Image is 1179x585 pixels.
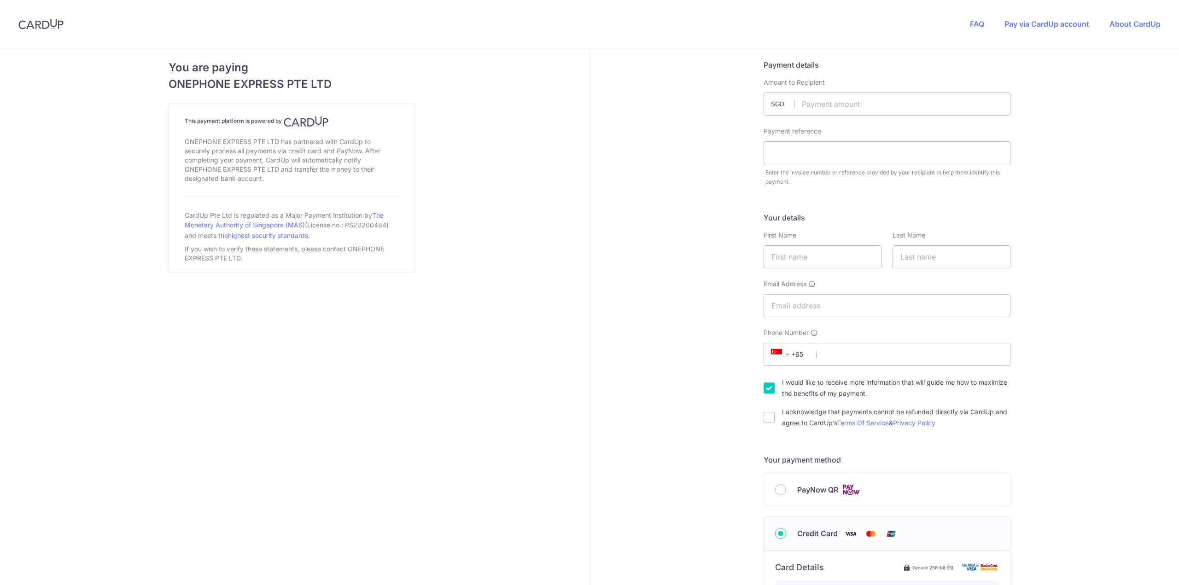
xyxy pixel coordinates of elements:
[1109,19,1161,29] a: About CardUp
[912,564,955,571] span: Secure 256-bit SSL
[228,232,308,239] a: highest security standards
[775,484,999,496] div: PayNow QR Cards logo
[764,212,1010,223] h5: Your details
[764,294,1010,317] input: Email address
[893,231,925,240] label: Last Name
[18,18,64,29] img: CardUp
[764,245,881,268] input: First name
[882,528,900,539] img: Union Pay
[764,78,825,87] label: Amount to Recipient
[893,419,935,427] a: Privacy Policy
[797,484,838,495] span: PayNow QR
[970,19,984,29] a: FAQ
[169,76,415,93] span: ONEPHONE EXPRESS PTE LTD
[764,279,806,289] span: Email Address
[841,528,860,539] img: Visa
[775,528,999,539] div: Credit Card Visa Mastercard Union Pay
[185,135,399,185] div: ONEPHONE EXPRESS PTE LTD has partnered with CardUp to securely process all payments via credit ca...
[185,116,399,127] h4: This payment platform is powered by
[764,328,809,337] span: Phone Number
[764,454,1010,465] h5: Your payment method
[797,528,838,539] span: Credit Card
[185,243,399,265] div: If you wish to verify these statements, please contact ONEPHONE EXPRESS PTE LTD.
[1004,19,1089,29] a: Pay via CardUp account
[768,349,810,360] span: +65
[764,93,1010,116] input: Payment amount
[893,245,1010,268] input: Last name
[764,59,1010,70] h5: Payment details
[842,484,860,496] img: Cards logo
[775,562,824,573] h6: Card Details
[284,116,329,127] img: CardUp
[962,563,999,571] img: card secure
[771,349,793,360] span: +65
[862,528,880,539] img: Mastercard
[185,208,399,243] div: CardUp Pte Ltd is regulated as a Major Payment Institution by (License no.: PS20200484) and meets...
[169,59,415,76] span: You are paying
[771,99,795,109] span: SGD
[765,168,1010,186] div: Enter the invoice number or reference provided by your recipient to help them identify this payment.
[837,419,889,427] a: Terms Of Service
[764,127,821,136] label: Payment reference
[764,231,796,240] label: First Name
[782,406,1010,429] label: I acknowledge that payments cannot be refunded directly via CardUp and agree to CardUp’s &
[782,377,1010,399] label: I would like to receive more information that will guide me how to maximize the benefits of my pa...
